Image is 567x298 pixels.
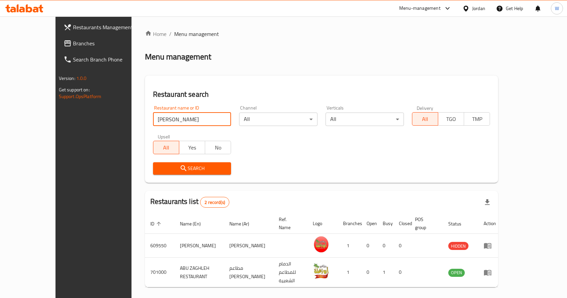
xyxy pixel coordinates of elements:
[58,51,150,68] a: Search Branch Phone
[377,258,393,287] td: 1
[441,114,461,124] span: TGO
[338,258,361,287] td: 1
[153,162,231,175] button: Search
[361,234,377,258] td: 0
[273,258,307,287] td: الدمام للمطاعم الشعبية
[59,74,75,83] span: Version:
[399,4,441,12] div: Menu-management
[313,263,330,280] img: ABU ZAGHLEH RESTAURANT
[200,199,229,206] span: 2 record(s)
[393,234,410,258] td: 0
[205,141,231,154] button: No
[448,242,468,250] span: HIDDEN
[361,213,377,234] th: Open
[169,30,172,38] li: /
[313,236,330,253] img: Abu zaghleh
[158,134,170,139] label: Upsell
[182,143,202,153] span: Yes
[150,197,229,208] h2: Restaurants list
[73,23,145,31] span: Restaurants Management
[224,258,273,287] td: مطاعم [PERSON_NAME]
[145,234,175,258] td: 609550
[145,51,211,62] h2: Menu management
[175,234,224,258] td: [PERSON_NAME]
[150,220,163,228] span: ID
[76,74,87,83] span: 1.0.0
[145,258,175,287] td: 701000
[229,220,258,228] span: Name (Ar)
[472,5,485,12] div: Jordan
[415,215,435,231] span: POS group
[58,19,150,35] a: Restaurants Management
[224,234,273,258] td: [PERSON_NAME]
[448,220,470,228] span: Status
[279,215,299,231] span: Ref. Name
[393,213,410,234] th: Closed
[338,213,361,234] th: Branches
[180,220,210,228] span: Name (En)
[239,113,317,126] div: All
[464,112,490,126] button: TMP
[307,213,338,234] th: Logo
[448,269,465,276] span: OPEN
[73,39,145,47] span: Branches
[417,105,433,110] label: Delivery
[377,234,393,258] td: 0
[478,213,501,234] th: Action
[326,113,404,126] div: All
[145,213,501,287] table: enhanced table
[174,30,219,38] span: Menu management
[145,30,166,38] a: Home
[415,114,436,124] span: All
[479,194,495,210] div: Export file
[555,5,559,12] span: W
[175,258,224,287] td: ABU ZAGHLEH RESTAURANT
[153,89,490,99] h2: Restaurant search
[73,55,145,63] span: Search Branch Phone
[156,143,177,153] span: All
[377,213,393,234] th: Busy
[153,113,231,126] input: Search for restaurant name or ID..
[208,143,228,153] span: No
[438,112,464,126] button: TGO
[59,85,90,94] span: Get support on:
[59,92,102,101] a: Support.OpsPlatform
[153,141,179,154] button: All
[484,268,496,276] div: Menu
[158,164,226,173] span: Search
[145,30,498,38] nav: breadcrumb
[338,234,361,258] td: 1
[467,114,487,124] span: TMP
[179,141,205,154] button: Yes
[58,35,150,51] a: Branches
[393,258,410,287] td: 0
[412,112,438,126] button: All
[361,258,377,287] td: 0
[484,242,496,250] div: Menu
